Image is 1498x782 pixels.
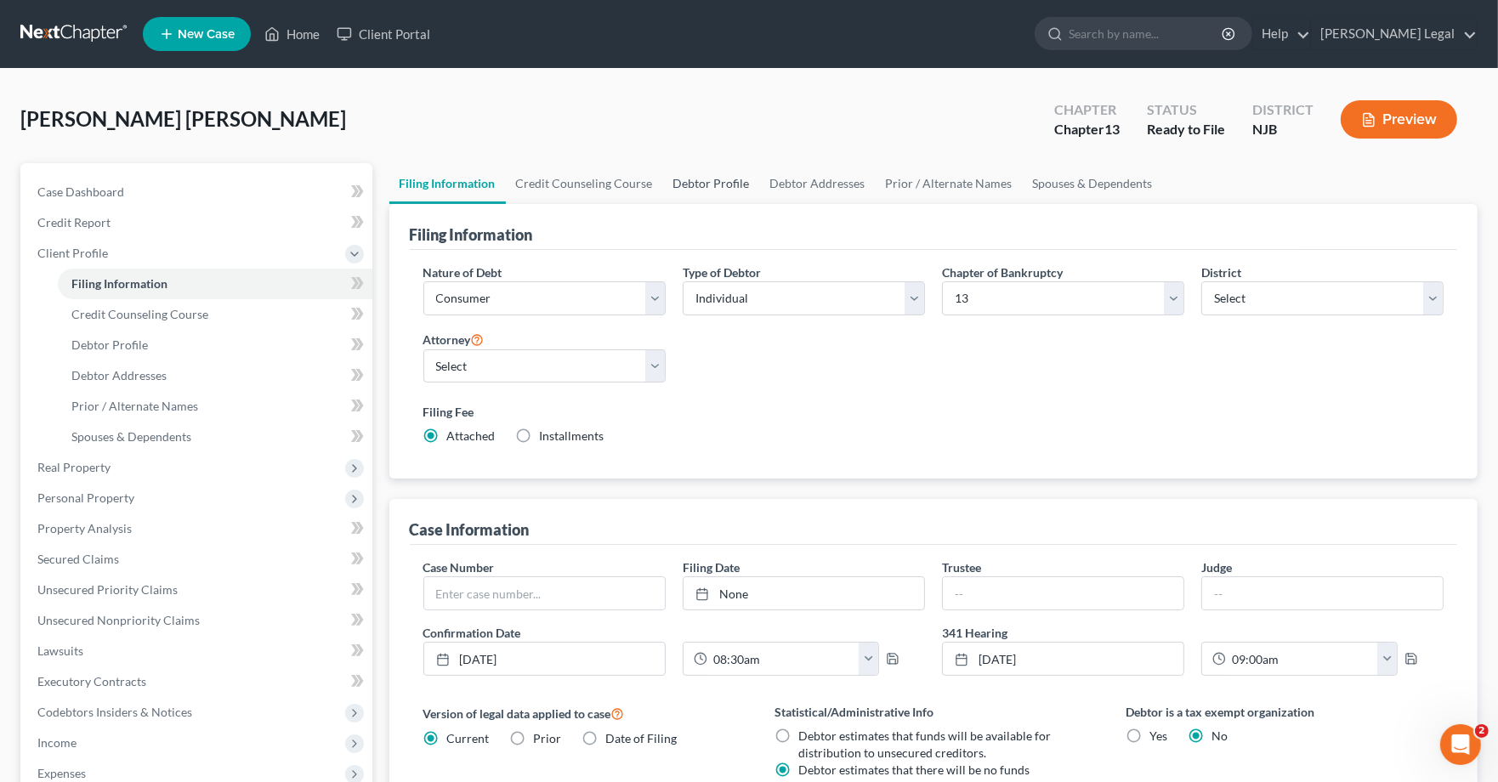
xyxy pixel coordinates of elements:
span: Debtor Addresses [71,368,167,382]
a: [DATE] [943,643,1183,675]
span: Secured Claims [37,552,119,566]
span: Debtor estimates that funds will be available for distribution to unsecured creditors. [798,728,1051,760]
span: Executory Contracts [37,674,146,688]
a: Lawsuits [24,636,372,666]
a: Credit Report [24,207,372,238]
span: Credit Report [37,215,111,229]
span: Case Dashboard [37,184,124,199]
span: Income [37,735,77,750]
span: Property Analysis [37,521,132,535]
label: District [1201,263,1241,281]
label: Judge [1201,558,1232,576]
label: Filing Date [683,558,740,576]
span: Date of Filing [606,731,678,745]
span: 13 [1104,121,1120,137]
span: Lawsuits [37,643,83,658]
a: None [684,577,924,609]
label: Case Number [423,558,495,576]
a: Filing Information [389,163,506,204]
label: Attorney [423,329,485,349]
a: Home [256,19,328,49]
label: Nature of Debt [423,263,502,281]
a: Filing Information [58,269,372,299]
label: Type of Debtor [683,263,761,281]
input: Enter case number... [424,577,665,609]
input: -- : -- [707,643,860,675]
span: Yes [1150,728,1168,743]
input: -- : -- [1226,643,1378,675]
label: Confirmation Date [415,624,933,642]
label: Debtor is a tax exempt organization [1126,703,1444,721]
span: Prior / Alternate Names [71,399,198,413]
a: Spouses & Dependents [58,422,372,452]
a: Debtor Addresses [760,163,876,204]
span: Current [447,731,490,745]
a: [PERSON_NAME] Legal [1312,19,1477,49]
a: Debtor Profile [663,163,760,204]
label: Statistical/Administrative Info [775,703,1092,721]
label: Version of legal data applied to case [423,703,741,723]
label: 341 Hearing [933,624,1452,642]
span: Installments [540,428,604,443]
div: Filing Information [410,224,533,245]
a: Debtor Profile [58,330,372,360]
label: Filing Fee [423,403,1444,421]
button: Preview [1341,100,1457,139]
a: [DATE] [424,643,665,675]
span: Expenses [37,766,86,780]
span: Client Profile [37,246,108,260]
a: Secured Claims [24,544,372,575]
input: Search by name... [1069,18,1224,49]
div: Chapter [1054,100,1120,120]
span: Personal Property [37,490,134,505]
span: Filing Information [71,276,167,291]
div: Ready to File [1147,120,1225,139]
iframe: Intercom live chat [1440,724,1481,765]
div: NJB [1252,120,1314,139]
a: Client Portal [328,19,439,49]
label: Trustee [942,558,981,576]
input: -- [943,577,1183,609]
input: -- [1202,577,1443,609]
div: Case Information [410,519,530,540]
span: No [1212,728,1228,743]
a: Credit Counseling Course [58,299,372,330]
a: Debtor Addresses [58,360,372,391]
span: Unsecured Priority Claims [37,582,178,597]
span: Attached [447,428,496,443]
a: Unsecured Nonpriority Claims [24,605,372,636]
span: Codebtors Insiders & Notices [37,705,192,719]
a: Prior / Alternate Names [58,391,372,422]
div: Status [1147,100,1225,120]
a: Spouses & Dependents [1023,163,1163,204]
span: Credit Counseling Course [71,307,208,321]
span: [PERSON_NAME] [PERSON_NAME] [20,106,346,131]
span: Prior [534,731,562,745]
span: 2 [1475,724,1489,738]
div: District [1252,100,1314,120]
span: New Case [178,28,235,41]
span: Debtor Profile [71,337,148,352]
a: Property Analysis [24,513,372,544]
a: Help [1253,19,1310,49]
span: Unsecured Nonpriority Claims [37,613,200,627]
a: Executory Contracts [24,666,372,697]
a: Case Dashboard [24,177,372,207]
a: Unsecured Priority Claims [24,575,372,605]
a: Prior / Alternate Names [876,163,1023,204]
span: Spouses & Dependents [71,429,191,444]
label: Chapter of Bankruptcy [942,263,1063,281]
a: Credit Counseling Course [506,163,663,204]
div: Chapter [1054,120,1120,139]
span: Real Property [37,460,111,474]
